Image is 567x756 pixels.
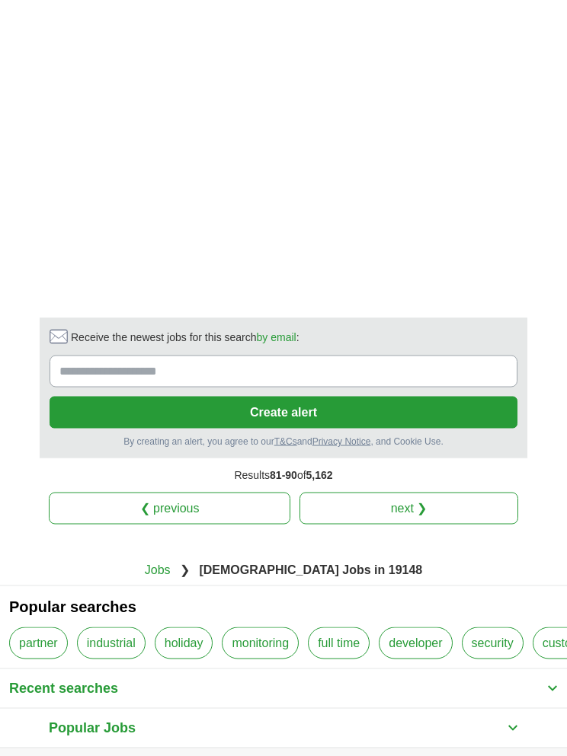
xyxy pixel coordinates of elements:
div: By creating an alert, you agree to our and , and Cookie Use. [50,434,517,448]
img: toggle icon [547,684,558,691]
span: 81-90 [270,468,297,480]
a: T&Cs [274,435,297,446]
button: Create alert [50,396,517,428]
span: Popular Jobs [49,717,136,738]
a: Jobs [145,563,171,576]
a: security [462,627,524,659]
a: by email [257,330,296,343]
span: 5,162 [306,468,333,480]
a: industrial [77,627,146,659]
span: Recent searches [9,678,118,698]
span: Receive the newest jobs for this search : [71,329,300,345]
a: developer [379,627,452,659]
a: monitoring [222,627,299,659]
strong: [DEMOGRAPHIC_DATA] Jobs in 19148 [199,563,422,576]
div: Results of [40,458,527,492]
a: Privacy Notice [312,435,371,446]
a: holiday [155,627,213,659]
span: ❯ [180,563,190,576]
img: toggle icon [508,724,518,731]
a: next ❯ [300,492,518,524]
a: partner [9,627,68,659]
a: full time [308,627,370,659]
a: ❮ previous [49,492,290,524]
